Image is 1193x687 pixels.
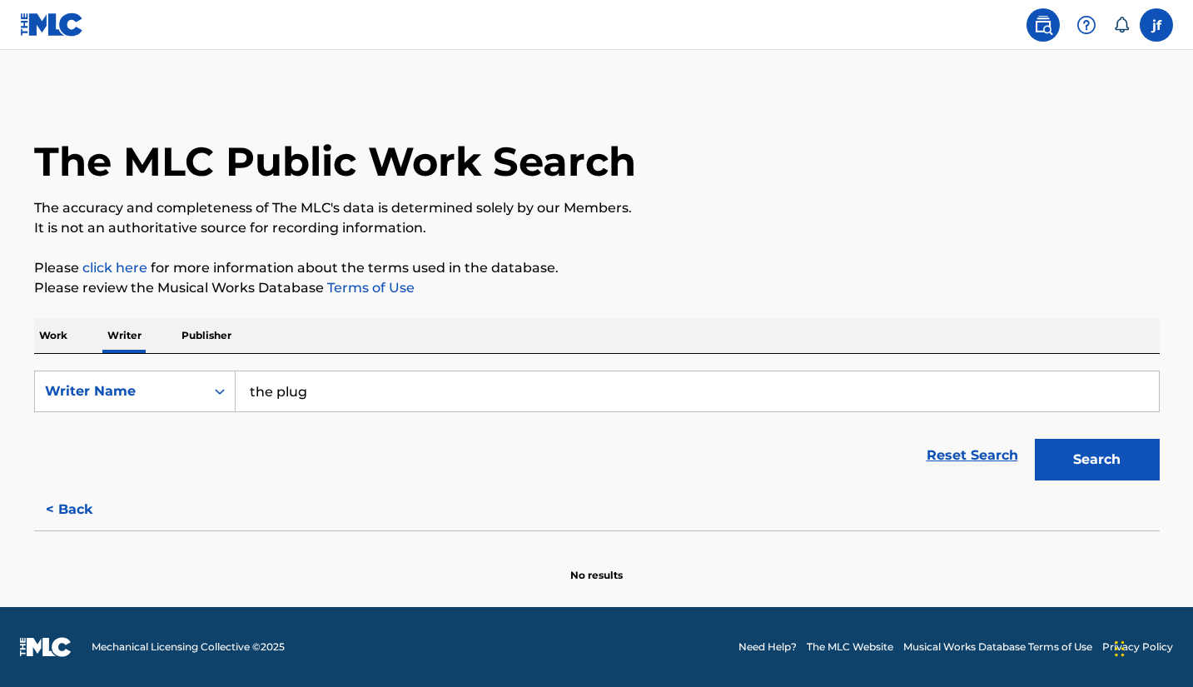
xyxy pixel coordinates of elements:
a: Terms of Use [324,280,415,296]
button: Search [1035,439,1160,480]
img: MLC Logo [20,12,84,37]
p: No results [570,548,623,583]
span: Mechanical Licensing Collective © 2025 [92,640,285,655]
h1: The MLC Public Work Search [34,137,636,187]
div: User Menu [1140,8,1173,42]
iframe: Resource Center [1146,436,1193,578]
a: The MLC Website [807,640,893,655]
p: Work [34,318,72,353]
p: The accuracy and completeness of The MLC's data is determined solely by our Members. [34,198,1160,218]
p: Publisher [176,318,236,353]
img: help [1076,15,1096,35]
a: Reset Search [918,437,1026,474]
p: Please review the Musical Works Database [34,278,1160,298]
a: click here [82,260,147,276]
iframe: Chat Widget [1110,607,1193,687]
img: logo [20,637,72,657]
button: < Back [34,489,134,530]
div: Writer Name [45,381,195,401]
a: Public Search [1026,8,1060,42]
p: It is not an authoritative source for recording information. [34,218,1160,238]
img: search [1033,15,1053,35]
div: Drag [1115,624,1125,674]
a: Need Help? [738,640,797,655]
div: Notifications [1113,17,1130,33]
a: Musical Works Database Terms of Use [903,640,1092,655]
a: Privacy Policy [1102,640,1173,655]
p: Please for more information about the terms used in the database. [34,258,1160,278]
form: Search Form [34,371,1160,489]
div: Help [1070,8,1103,42]
p: Writer [102,318,147,353]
